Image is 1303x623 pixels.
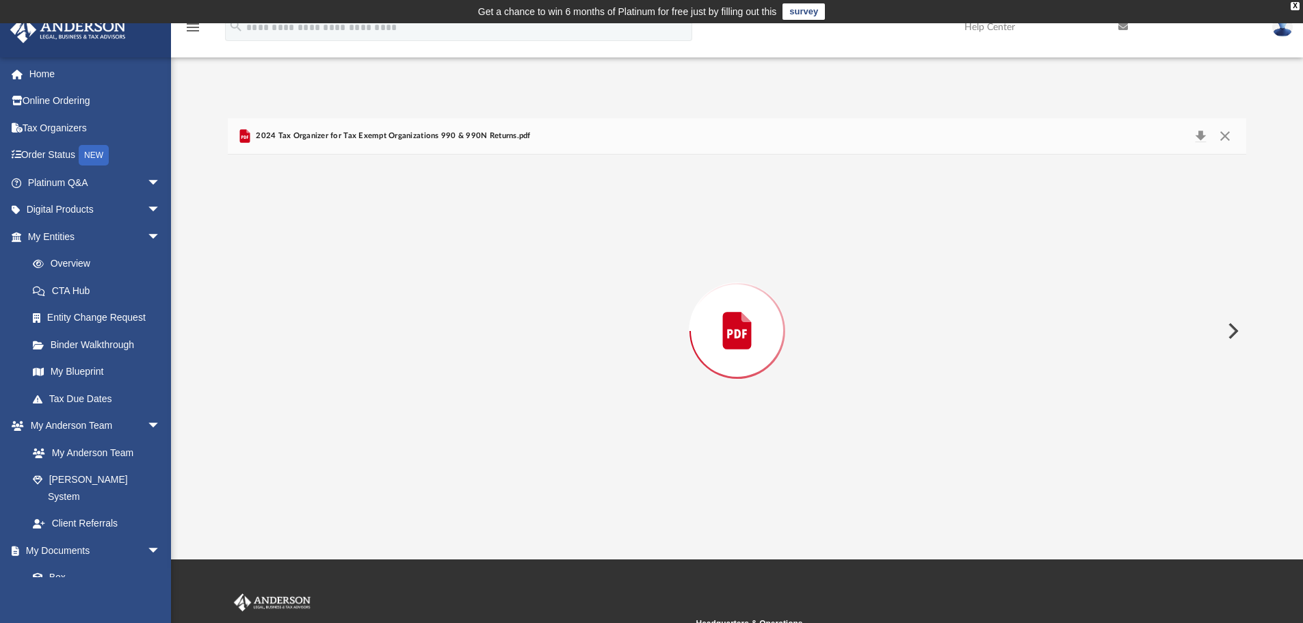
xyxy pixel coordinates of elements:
button: Close [1213,127,1237,146]
a: Home [10,60,181,88]
button: Next File [1217,312,1247,350]
a: Overview [19,250,181,278]
img: User Pic [1272,17,1293,37]
a: Binder Walkthrough [19,331,181,358]
i: search [228,18,244,34]
div: Preview [228,118,1247,507]
a: Tax Due Dates [19,385,181,412]
a: My Anderson Teamarrow_drop_down [10,412,174,440]
div: NEW [79,145,109,165]
a: Tax Organizers [10,114,181,142]
a: My Documentsarrow_drop_down [10,537,174,564]
span: 2024 Tax Organizer for Tax Exempt Organizations 990 & 990N Returns.pdf [253,130,531,142]
span: arrow_drop_down [147,223,174,251]
a: Online Ordering [10,88,181,115]
a: Box [19,564,168,592]
a: My Entitiesarrow_drop_down [10,223,181,250]
img: Anderson Advisors Platinum Portal [231,594,313,611]
span: arrow_drop_down [147,537,174,565]
a: survey [782,3,825,20]
i: menu [185,19,201,36]
a: Digital Productsarrow_drop_down [10,196,181,224]
button: Download [1188,127,1213,146]
a: My Anderson Team [19,439,168,466]
div: Get a chance to win 6 months of Platinum for free just by filling out this [478,3,777,20]
a: Order StatusNEW [10,142,181,170]
a: CTA Hub [19,277,181,304]
a: Platinum Q&Aarrow_drop_down [10,169,181,196]
a: Entity Change Request [19,304,181,332]
div: close [1291,2,1300,10]
a: menu [185,26,201,36]
span: arrow_drop_down [147,412,174,440]
a: My Blueprint [19,358,174,386]
span: arrow_drop_down [147,169,174,197]
span: arrow_drop_down [147,196,174,224]
a: [PERSON_NAME] System [19,466,174,510]
a: Client Referrals [19,510,174,538]
img: Anderson Advisors Platinum Portal [6,16,130,43]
